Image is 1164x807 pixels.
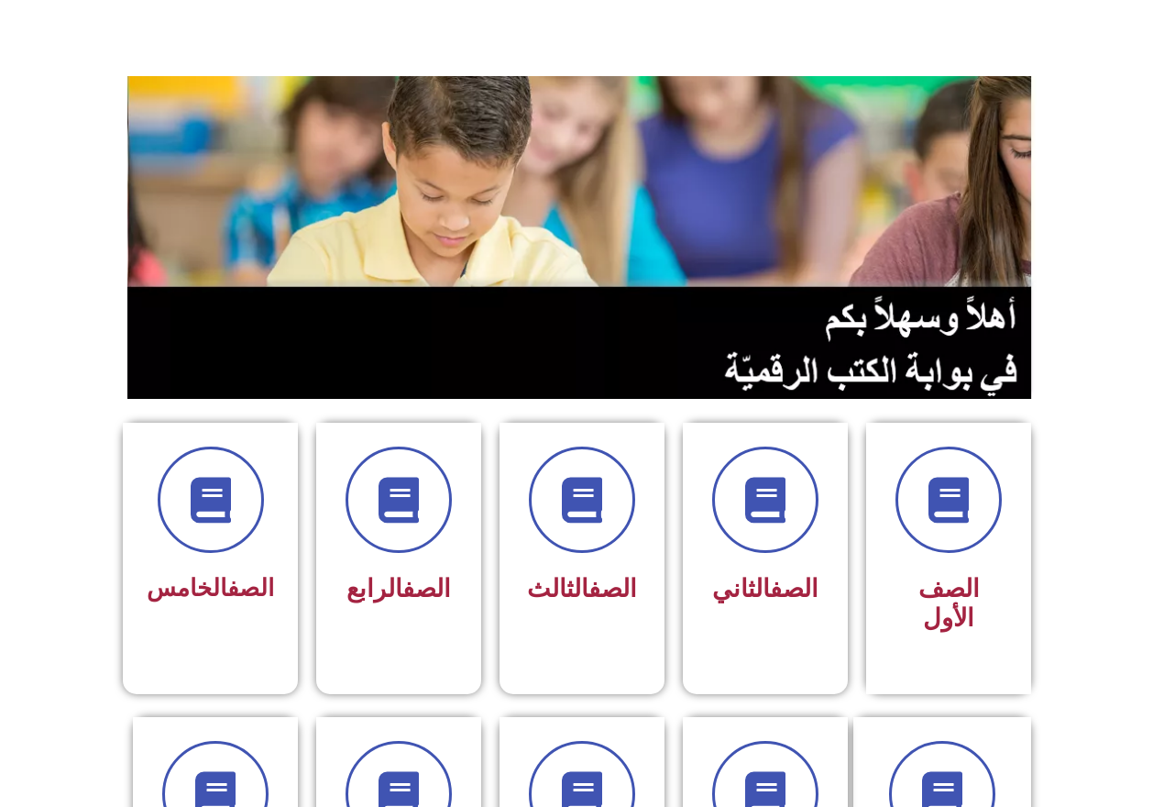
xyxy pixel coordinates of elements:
a: الصف [227,574,274,602]
span: الصف الأول [918,574,980,633]
a: الصف [770,574,818,603]
span: الثاني [712,574,818,603]
span: الخامس [147,574,274,602]
span: الثالث [527,574,637,603]
a: الصف [588,574,637,603]
a: الصف [402,574,451,603]
span: الرابع [346,574,451,603]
